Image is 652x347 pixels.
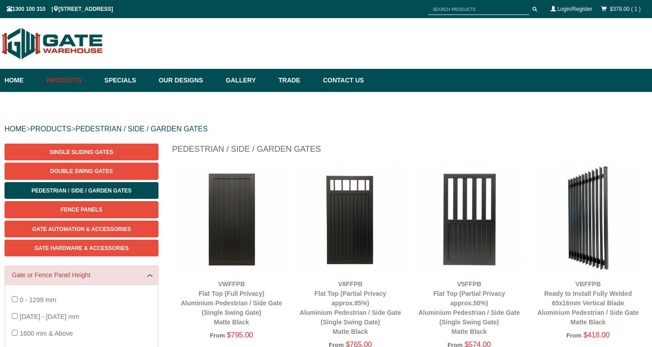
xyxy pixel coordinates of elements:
[42,69,100,92] a: Products
[12,270,151,280] a: Gate or Fence Panel Height
[75,125,207,133] a: PEDESTRIAN / SIDE / GARDEN GATES
[221,69,274,92] a: Gallery
[50,149,113,155] span: Single Sliding Gates
[154,69,221,92] a: Our Designs
[5,240,158,256] a: Gate Hardware & Accessories
[172,144,647,159] h1: Pedestrian / Side / Garden Gates
[274,69,318,92] a: Trade
[34,245,129,251] span: Gate Hardware & Accessories
[227,331,253,339] span: $795.00
[30,125,71,133] a: PRODUCTS
[32,226,131,232] span: Gate Automation & Accessories
[318,69,364,92] a: Contact Us
[5,163,158,179] a: Double Swing Gates
[19,330,73,337] span: 1600 mm & Above
[50,168,113,174] span: Double Swing Gates
[31,188,131,194] span: Pedestrian / Side / Garden Gates
[5,182,158,199] a: Pedestrian / Side / Garden Gates
[566,332,581,339] span: From
[300,280,401,335] a: V8FFPBFlat Top (Partial Privacy approx.85%)Aluminium Pedestrian / Side Gate (Single Swing Gate)Ma...
[7,6,113,12] span: 1300 100 310 | [STREET_ADDRESS]
[181,280,282,326] a: VWFFPBFlat Top (Full Privacy)Aluminium Pedestrian / Side Gate (Single Swing Gate)Matte Black
[414,164,524,274] img: V5FFPB - Flat Top (Partial Privacy approx.50%) - Aluminium Pedestrian / Side Gate (Single Swing G...
[5,201,158,218] a: Fence Panels
[5,69,42,92] a: Home
[428,4,529,15] input: SEARCH PRODUCTS
[210,332,225,339] span: From
[418,280,520,335] a: V5FFPBFlat Top (Partial Privacy approx.50%)Aluminium Pedestrian / Side Gate (Single Swing Gate)Ma...
[177,164,287,274] img: VWFFPB - Flat Top (Full Privacy) - Aluminium Pedestrian / Side Gate (Single Swing Gate) - Matte B...
[584,331,610,339] span: $418.00
[19,296,56,304] span: 0 - 1299 mm
[5,144,158,160] a: Single Sliding Gates
[537,280,639,326] a: VBFFPBReady to Install Fully Welded 65x16mm Vertical BladeAluminium Pedestrian / Side GateMatte B...
[296,164,406,274] img: V8FFPB - Flat Top (Partial Privacy approx.85%) - Aluminium Pedestrian / Side Gate (Single Swing G...
[5,115,647,144] div: > >
[5,125,26,133] a: HOME
[100,69,154,92] a: Specials
[5,221,158,237] a: Gate Automation & Accessories
[557,6,592,12] a: Login/Register
[610,6,641,12] a: $378.00 ( 1 )
[533,164,643,274] img: VBFFPB - Ready to Install Fully Welded 65x16mm Vertical Blade - Aluminium Pedestrian / Side Gate ...
[19,313,79,320] span: [DATE] - [DATE] mm
[61,207,102,213] span: Fence Panels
